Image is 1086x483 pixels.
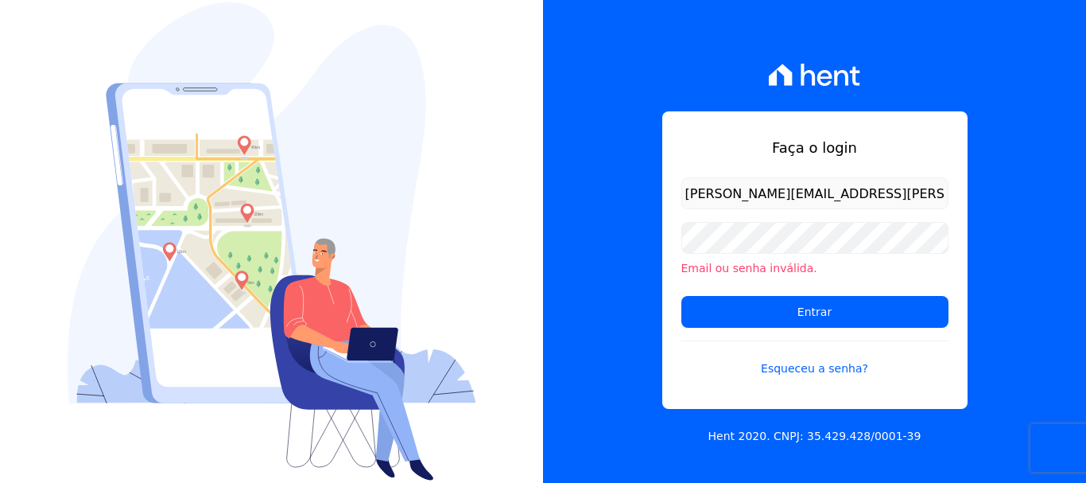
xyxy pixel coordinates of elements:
input: Email [681,177,948,209]
h1: Faça o login [681,137,948,158]
input: Entrar [681,296,948,328]
a: Esqueceu a senha? [681,341,948,377]
img: Login [68,2,476,481]
p: Hent 2020. CNPJ: 35.429.428/0001-39 [708,428,921,445]
li: Email ou senha inválida. [681,260,948,277]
